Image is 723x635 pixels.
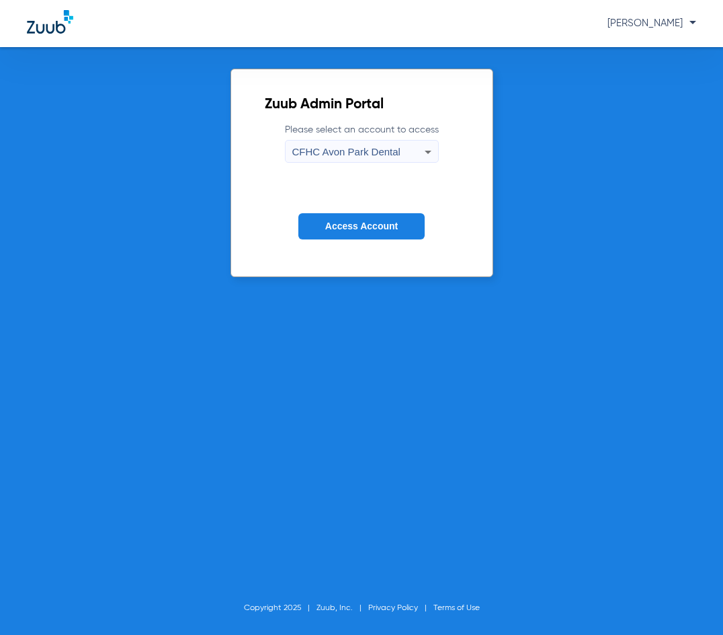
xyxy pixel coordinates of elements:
[292,146,400,157] span: CFHC Avon Park Dental
[368,604,418,612] a: Privacy Policy
[433,604,480,612] a: Terms of Use
[265,98,459,112] h2: Zuub Admin Portal
[298,213,425,239] button: Access Account
[244,601,316,615] li: Copyright 2025
[325,221,398,231] span: Access Account
[607,18,696,28] span: [PERSON_NAME]
[316,601,368,615] li: Zuub, Inc.
[285,123,439,163] label: Please select an account to access
[656,570,723,635] iframe: Chat Widget
[27,10,73,34] img: Zuub Logo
